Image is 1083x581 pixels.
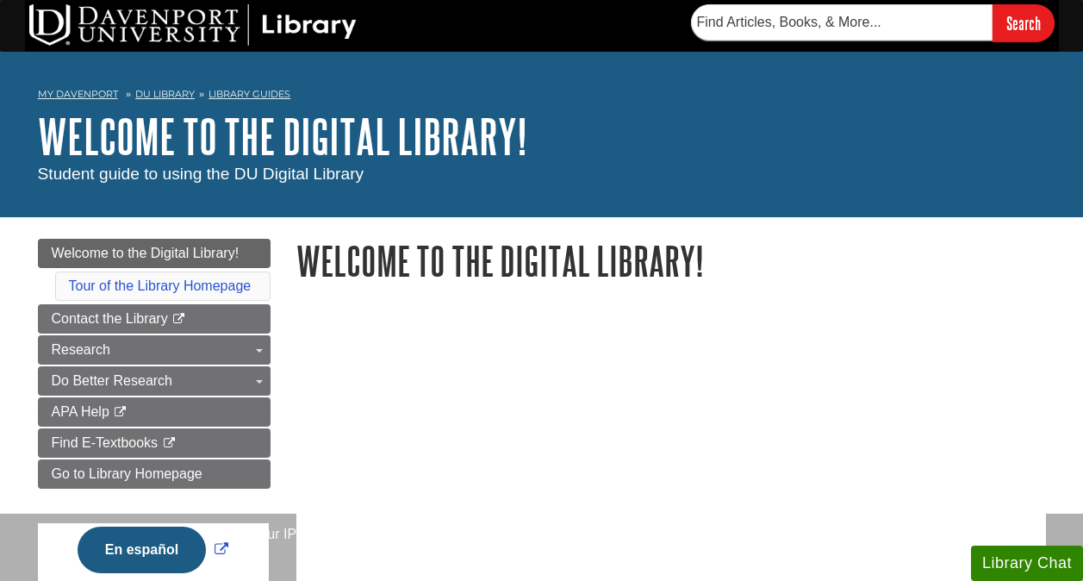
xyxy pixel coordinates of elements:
[52,435,159,450] span: Find E-Textbooks
[52,311,168,326] span: Contact the Library
[38,428,271,458] a: Find E-Textbooks
[69,278,252,293] a: Tour of the Library Homepage
[38,459,271,489] a: Go to Library Homepage
[38,366,271,396] a: Do Better Research
[209,88,290,100] a: Library Guides
[135,88,195,100] a: DU Library
[52,373,173,388] span: Do Better Research
[171,314,186,325] i: This link opens in a new window
[38,397,271,427] a: APA Help
[691,4,993,41] input: Find Articles, Books, & More...
[38,239,271,268] a: Welcome to the Digital Library!
[162,438,177,449] i: This link opens in a new window
[78,527,206,573] button: En español
[38,83,1046,110] nav: breadcrumb
[52,342,110,357] span: Research
[691,4,1055,41] form: Searches DU Library's articles, books, and more
[38,304,271,334] a: Contact the Library
[38,109,527,163] a: Welcome to the Digital Library!
[52,404,109,419] span: APA Help
[52,466,202,481] span: Go to Library Homepage
[971,546,1083,581] button: Library Chat
[993,4,1055,41] input: Search
[113,407,128,418] i: This link opens in a new window
[52,246,240,260] span: Welcome to the Digital Library!
[38,165,364,183] span: Student guide to using the DU Digital Library
[38,87,118,102] a: My Davenport
[296,239,1046,283] h1: Welcome to the Digital Library!
[73,542,233,557] a: Link opens in new window
[29,4,357,46] img: DU Library
[38,335,271,365] a: Research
